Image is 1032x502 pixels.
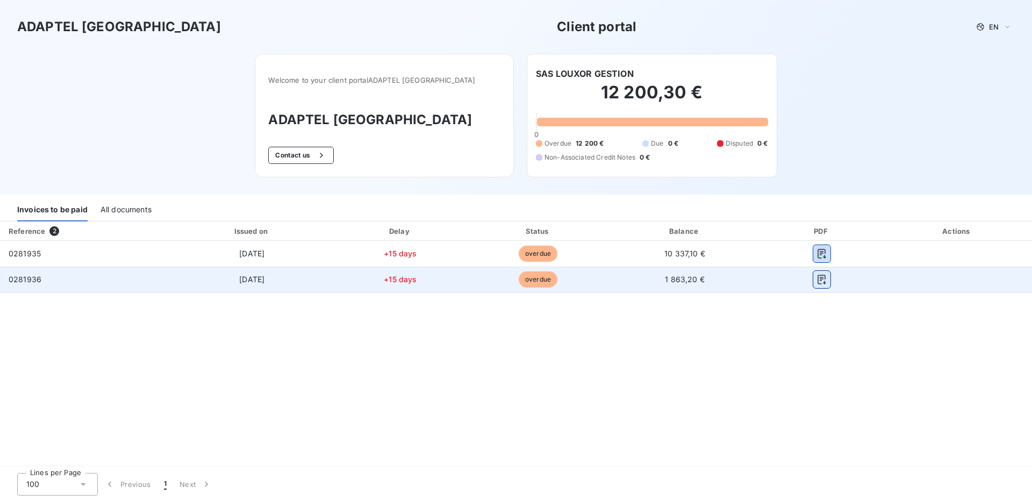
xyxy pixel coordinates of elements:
h6: SAS LOUXOR GESTION [536,67,634,80]
h3: Client portal [557,17,636,37]
span: 10 337,10 € [664,249,705,258]
span: overdue [519,246,557,262]
button: Contact us [268,147,333,164]
button: 1 [157,473,173,496]
div: Balance [611,226,759,236]
div: Issued on [173,226,331,236]
span: 0 € [757,139,768,148]
span: 0 € [640,153,650,162]
span: Non-Associated Credit Notes [544,153,635,162]
div: PDF [763,226,880,236]
div: Invoices to be paid [17,199,88,221]
div: Delay [335,226,466,236]
h2: 12 200,30 € [536,82,768,114]
span: 12 200 € [576,139,604,148]
span: Overdue [544,139,571,148]
div: All documents [101,199,152,221]
span: 100 [26,479,39,490]
button: Next [173,473,218,496]
h3: ADAPTEL [GEOGRAPHIC_DATA] [17,17,221,37]
span: 0281935 [9,249,41,258]
span: Welcome to your client portal ADAPTEL [GEOGRAPHIC_DATA] [268,76,500,84]
span: 2 [49,226,59,236]
h3: ADAPTEL [GEOGRAPHIC_DATA] [268,110,500,130]
button: Previous [98,473,157,496]
span: 1 863,20 € [665,275,705,284]
span: 0281936 [9,275,41,284]
span: +15 days [384,249,417,258]
div: Reference [9,227,45,235]
span: overdue [519,271,557,288]
span: 0 € [668,139,678,148]
span: [DATE] [239,249,264,258]
span: [DATE] [239,275,264,284]
div: Status [470,226,606,236]
div: Actions [885,226,1030,236]
span: Disputed [726,139,753,148]
span: 0 [534,130,539,139]
span: EN [989,23,999,31]
span: +15 days [384,275,417,284]
span: 1 [164,479,167,490]
span: Due [651,139,663,148]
